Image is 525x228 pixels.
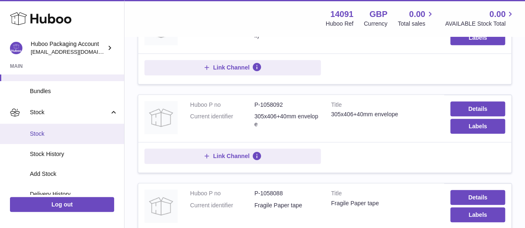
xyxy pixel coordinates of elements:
strong: GBP [369,9,387,20]
span: Stock History [30,150,118,158]
dd: P-1058088 [254,190,319,197]
div: Fragile Paper tape [331,199,438,207]
a: Details [450,190,505,205]
button: Link Channel [144,149,321,163]
div: 305x406+40mm envelope [331,110,438,118]
span: Bundles [30,87,118,95]
a: 0.00 AVAILABLE Stock Total [445,9,515,28]
dt: Huboo P no [190,190,254,197]
dd: 305x406+40mm envelope [254,113,319,128]
button: Link Channel [144,60,321,75]
span: Delivery History [30,190,118,198]
a: Details [450,101,505,116]
button: Labels [450,30,505,45]
span: Stock [30,108,109,116]
dd: P-1058092 [254,101,319,109]
dt: Huboo P no [190,101,254,109]
img: internalAdmin-14091@internal.huboo.com [10,42,22,54]
div: Huboo Packaging Account [31,40,105,56]
a: 0.00 Total sales [398,9,435,28]
button: Labels [450,207,505,222]
span: Add Stock [30,170,118,178]
div: Currency [364,20,388,28]
dt: Current identifier [190,202,254,209]
span: 0.00 [489,9,505,20]
span: [EMAIL_ADDRESS][DOMAIN_NAME] [31,48,122,55]
span: 0.00 [409,9,425,20]
span: Total sales [398,20,435,28]
button: Labels [450,119,505,134]
img: Fragile Paper tape [144,190,178,223]
dd: Fragile Paper tape [254,202,319,209]
span: Link Channel [213,64,249,71]
span: Stock [30,130,118,138]
img: 305x406+40mm envelope [144,101,178,134]
a: Log out [10,197,114,212]
span: AVAILABLE Stock Total [445,20,515,28]
strong: 14091 [330,9,354,20]
strong: Title [331,190,438,199]
span: Link Channel [213,152,249,160]
strong: Title [331,101,438,111]
div: Huboo Ref [326,20,354,28]
dt: Current identifier [190,113,254,128]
